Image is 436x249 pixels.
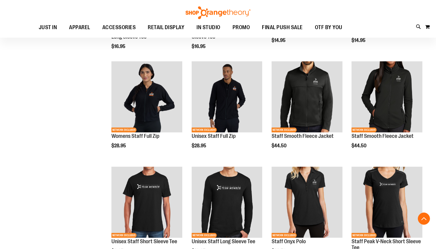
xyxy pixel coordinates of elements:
[352,233,377,238] span: NETWORK EXCLUSIVE
[272,133,334,139] a: Staff Smooth Fleece Jacket
[418,213,430,225] button: Back To Top
[352,61,422,133] a: Product image for Smooth Fleece JacketNETWORK EXCLUSIVE
[33,21,63,35] a: JUST IN
[272,233,297,238] span: NETWORK EXCLUSIVE
[352,167,422,238] img: Product image for Peak V-Neck Short Sleeve Tee
[111,128,137,132] span: NETWORK EXCLUSIVE
[111,61,182,133] a: Womens Staff Full ZipNETWORK EXCLUSIVE
[272,128,297,132] span: NETWORK EXCLUSIVE
[272,167,342,238] img: Product image for Onyx Polo
[185,6,251,19] img: Shop Orangetheory
[190,21,226,34] a: IN STUDIO
[272,143,287,148] span: $44.50
[111,143,127,148] span: $28.95
[142,21,190,35] a: RETAIL DISPLAY
[272,38,286,43] span: $14.95
[272,167,342,239] a: Product image for Onyx PoloNETWORK EXCLUSIVE
[63,21,96,35] a: APPAREL
[111,238,177,244] a: Unisex Staff Short Sleeve Tee
[352,128,377,132] span: NETWORK EXCLUSIVE
[111,167,182,239] a: Product image for Unisex Short Sleeve T-ShirtNETWORK EXCLUSIVE
[192,61,263,132] img: Unisex Staff Full Zip
[102,21,136,34] span: ACCESSORIES
[272,61,342,132] img: Product image for Smooth Fleece Jacket
[352,167,422,239] a: Product image for Peak V-Neck Short Sleeve TeeNETWORK EXCLUSIVE
[256,21,309,35] a: FINAL PUSH SALE
[348,58,425,164] div: product
[69,21,90,34] span: APPAREL
[111,44,126,49] span: $16.95
[192,128,217,132] span: NETWORK EXCLUSIVE
[352,38,366,43] span: $14.95
[192,61,263,133] a: Unisex Staff Full ZipNETWORK EXCLUSIVE
[192,28,261,40] a: Unisex Staff Performance Long Sleeve Tee
[39,21,57,34] span: JUST IN
[352,61,422,132] img: Product image for Smooth Fleece Jacket
[189,58,266,164] div: product
[111,133,159,139] a: Womens Staff Full Zip
[192,233,217,238] span: NETWORK EXCLUSIVE
[192,143,207,148] span: $28.95
[352,143,367,148] span: $44.50
[192,44,206,49] span: $16.95
[272,238,306,244] a: Staff Onyx Polo
[272,61,342,133] a: Product image for Smooth Fleece JacketNETWORK EXCLUSIVE
[111,233,137,238] span: NETWORK EXCLUSIVE
[233,21,250,34] span: PROMO
[111,61,182,132] img: Womens Staff Full Zip
[96,21,142,35] a: ACCESSORIES
[309,21,348,35] a: OTF BY YOU
[197,21,220,34] span: IN STUDIO
[192,167,263,238] img: Product image for Unisex Long Sleeve T-Shirt
[111,28,173,40] a: Womens Staff Performance Long Sleeve Tee
[148,21,184,34] span: RETAIL DISPLAY
[226,21,256,35] a: PROMO
[192,167,263,239] a: Product image for Unisex Long Sleeve T-ShirtNETWORK EXCLUSIVE
[108,58,185,164] div: product
[269,58,345,164] div: product
[111,167,182,238] img: Product image for Unisex Short Sleeve T-Shirt
[315,21,342,34] span: OTF BY YOU
[192,133,236,139] a: Unisex Staff Full Zip
[192,238,255,244] a: Unisex Staff Long Sleeve Tee
[352,133,414,139] a: Staff Smooth Fleece Jacket
[262,21,303,34] span: FINAL PUSH SALE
